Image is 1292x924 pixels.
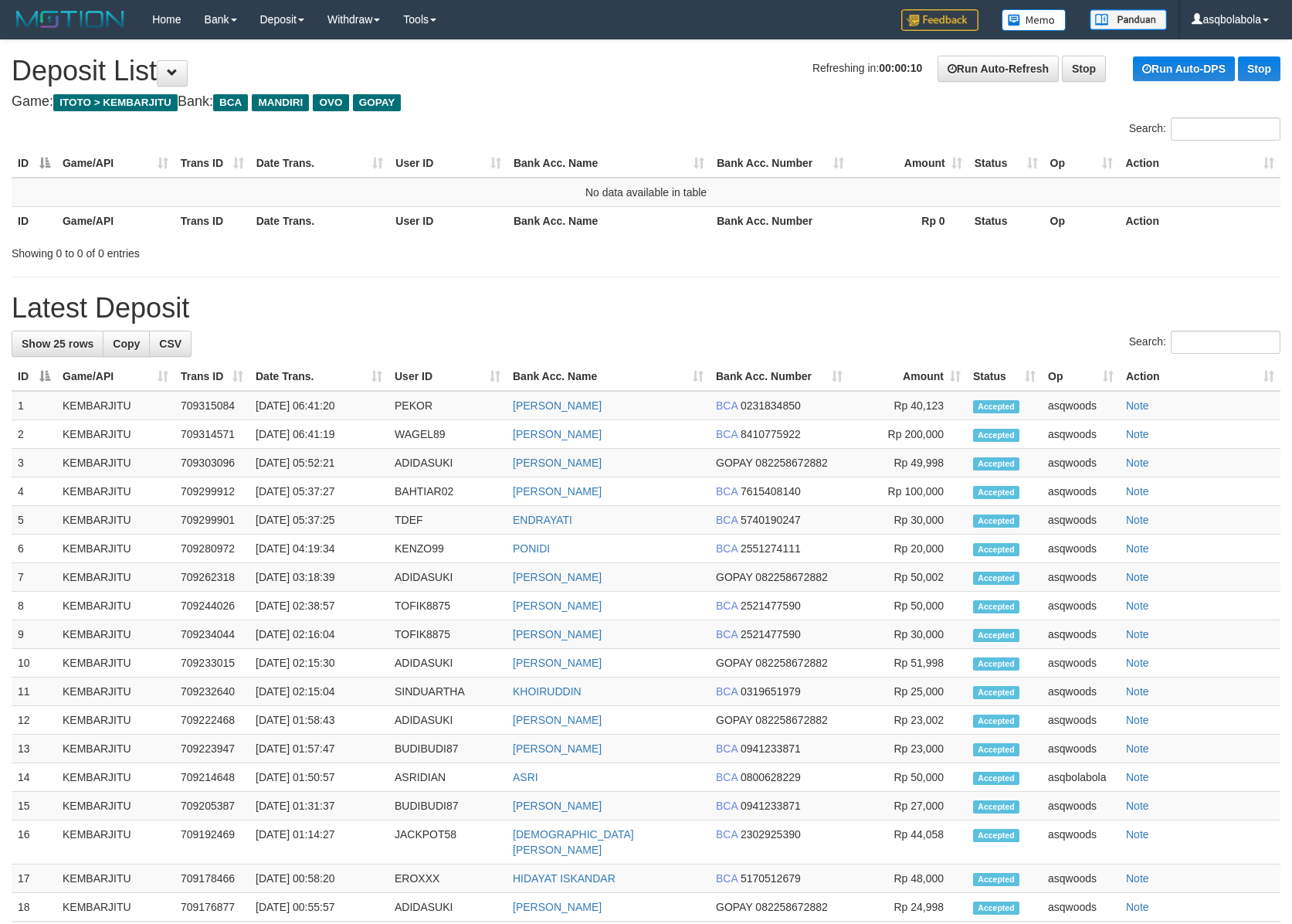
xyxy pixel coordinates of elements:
span: GOPAY [716,457,752,469]
span: Show 25 rows [22,338,93,350]
a: [DEMOGRAPHIC_DATA][PERSON_NAME] [513,828,634,856]
td: KEMBARJITU [56,678,175,706]
th: User ID [389,206,507,235]
td: 709205387 [175,792,249,820]
td: Rp 51,998 [849,649,967,678]
a: Stop [1062,56,1106,82]
span: BCA [716,685,738,698]
span: Copy 0941233871 to clipboard [741,800,801,812]
td: TDEF [388,506,507,535]
td: asqwoods [1042,535,1120,563]
img: panduan.png [1090,9,1167,30]
span: Accepted [973,873,1019,886]
td: 709222468 [175,706,249,735]
span: Accepted [973,486,1019,499]
a: Note [1126,628,1149,640]
td: ADIDASUKI [388,649,507,678]
td: ADIDASUKI [388,563,507,592]
label: Search: [1129,117,1280,141]
td: 4 [12,477,56,506]
a: Note [1126,657,1149,669]
th: User ID: activate to sort column ascending [389,149,507,178]
span: ITOTO > KEMBARJITU [53,94,178,111]
td: 13 [12,735,56,763]
th: Amount: activate to sort column ascending [849,362,967,391]
th: Game/API: activate to sort column ascending [56,362,175,391]
td: KEMBARJITU [56,706,175,735]
a: ASRI [513,771,538,783]
td: KEMBARJITU [56,449,175,477]
a: Note [1126,600,1149,612]
td: TOFIK8875 [388,592,507,620]
td: Rp 44,058 [849,820,967,865]
span: Accepted [973,829,1019,842]
td: asqwoods [1042,735,1120,763]
a: KHOIRUDDIN [513,685,582,698]
th: Action [1119,206,1280,235]
td: 17 [12,865,56,893]
td: asqwoods [1042,792,1120,820]
td: 709299901 [175,506,249,535]
td: 709303096 [175,449,249,477]
input: Search: [1171,331,1280,354]
td: asqwoods [1042,865,1120,893]
span: Accepted [973,629,1019,642]
td: 3 [12,449,56,477]
h1: Latest Deposit [12,293,1280,324]
td: [DATE] 00:58:20 [249,865,388,893]
td: KEMBARJITU [56,792,175,820]
a: Note [1126,571,1149,583]
td: asqwoods [1042,449,1120,477]
td: KEMBARJITU [56,506,175,535]
a: Copy [103,331,150,357]
td: WAGEL89 [388,420,507,449]
td: asqwoods [1042,678,1120,706]
td: [DATE] 01:50:57 [249,763,388,792]
a: Note [1126,428,1149,440]
td: Rp 30,000 [849,506,967,535]
td: [DATE] 02:15:30 [249,649,388,678]
th: Action: activate to sort column ascending [1119,149,1280,178]
span: Copy 082258672882 to clipboard [755,714,827,726]
td: Rp 27,000 [849,792,967,820]
td: ASRIDIAN [388,763,507,792]
th: Rp 0 [850,206,968,235]
th: Game/API: activate to sort column ascending [56,149,175,178]
td: 709315084 [175,391,249,420]
td: 7 [12,563,56,592]
span: Copy 8410775922 to clipboard [741,428,801,440]
th: Bank Acc. Number: activate to sort column ascending [710,362,849,391]
td: KEMBARJITU [56,763,175,792]
td: 709234044 [175,620,249,649]
span: BCA [716,399,738,412]
span: Copy 5170512679 to clipboard [741,872,801,885]
td: [DATE] 01:31:37 [249,792,388,820]
th: Bank Acc. Name: activate to sort column ascending [507,362,710,391]
span: Copy 2302925390 to clipboard [741,828,801,841]
th: Date Trans.: activate to sort column ascending [250,149,390,178]
th: Amount: activate to sort column ascending [850,149,968,178]
td: asqwoods [1042,391,1120,420]
td: [DATE] 04:19:34 [249,535,388,563]
img: Button%20Memo.svg [1002,9,1066,31]
td: 709223947 [175,735,249,763]
span: Copy 5740190247 to clipboard [741,514,801,526]
td: Rp 40,123 [849,391,967,420]
label: Search: [1129,331,1280,354]
td: KEMBARJITU [56,893,175,922]
span: Accepted [973,515,1019,528]
td: 1 [12,391,56,420]
td: KEMBARJITU [56,563,175,592]
th: Op [1044,206,1120,235]
a: [PERSON_NAME] [513,457,602,469]
a: Note [1126,685,1149,698]
a: Run Auto-DPS [1133,56,1235,81]
span: Copy 2521477590 to clipboard [741,628,801,640]
td: 709214648 [175,763,249,792]
span: OVO [313,94,348,111]
td: [DATE] 05:37:27 [249,477,388,506]
td: ADIDASUKI [388,706,507,735]
th: ID: activate to sort column descending [12,362,56,391]
td: Rp 20,000 [849,535,967,563]
td: 16 [12,820,56,865]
